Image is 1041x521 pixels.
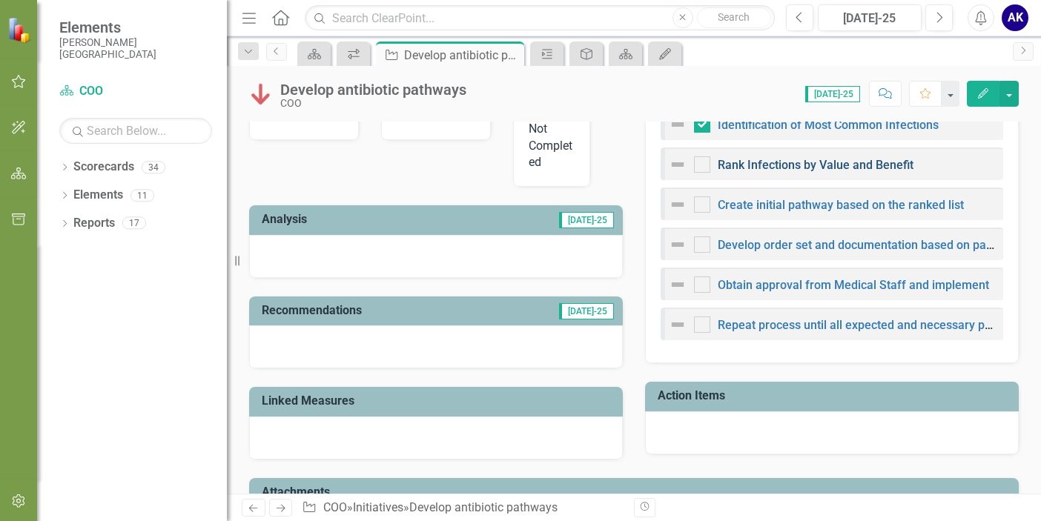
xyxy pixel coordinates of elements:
[59,19,212,36] span: Elements
[718,158,913,172] a: Rank Infections by Value and Benefit
[323,500,347,514] a: COO
[409,500,558,514] div: Develop antibiotic pathways
[262,394,615,408] h3: Linked Measures
[73,215,115,232] a: Reports
[718,118,939,132] a: Identification of Most Common Infections
[559,212,614,228] span: [DATE]-25
[718,278,989,292] a: Obtain approval from Medical Staff and implement
[669,316,687,333] img: Not Defined
[805,86,860,102] span: [DATE]-25
[718,11,750,23] span: Search
[669,116,687,133] img: Not Defined
[669,156,687,173] img: Not Defined
[142,161,165,173] div: 34
[73,159,134,176] a: Scorecards
[823,10,916,27] div: [DATE]-25
[353,500,403,514] a: Initiatives
[262,304,488,317] h3: Recommendations
[59,36,212,61] small: [PERSON_NAME][GEOGRAPHIC_DATA]
[73,187,123,204] a: Elements
[404,46,520,64] div: Develop antibiotic pathways
[249,82,273,106] img: Below Plan
[718,238,1018,252] a: Develop order set and documentation based on pathway
[59,118,212,144] input: Search Below...
[669,236,687,253] img: Not Defined
[130,189,154,202] div: 11
[280,98,466,109] div: COO
[718,198,964,212] a: Create initial pathway based on the ranked list
[302,500,623,517] div: » »
[658,389,1011,402] h3: Action Items
[7,17,33,43] img: ClearPoint Strategy
[59,83,212,100] a: COO
[513,109,590,188] div: Not Completed
[305,5,775,31] input: Search ClearPoint...
[818,4,922,31] button: [DATE]-25
[1002,4,1028,31] button: AK
[559,303,614,319] span: [DATE]-25
[697,7,771,28] button: Search
[262,213,419,226] h3: Analysis
[669,276,687,293] img: Not Defined
[262,485,1011,499] h3: Attachments
[280,82,466,98] div: Develop antibiotic pathways
[122,217,146,230] div: 17
[669,196,687,213] img: Not Defined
